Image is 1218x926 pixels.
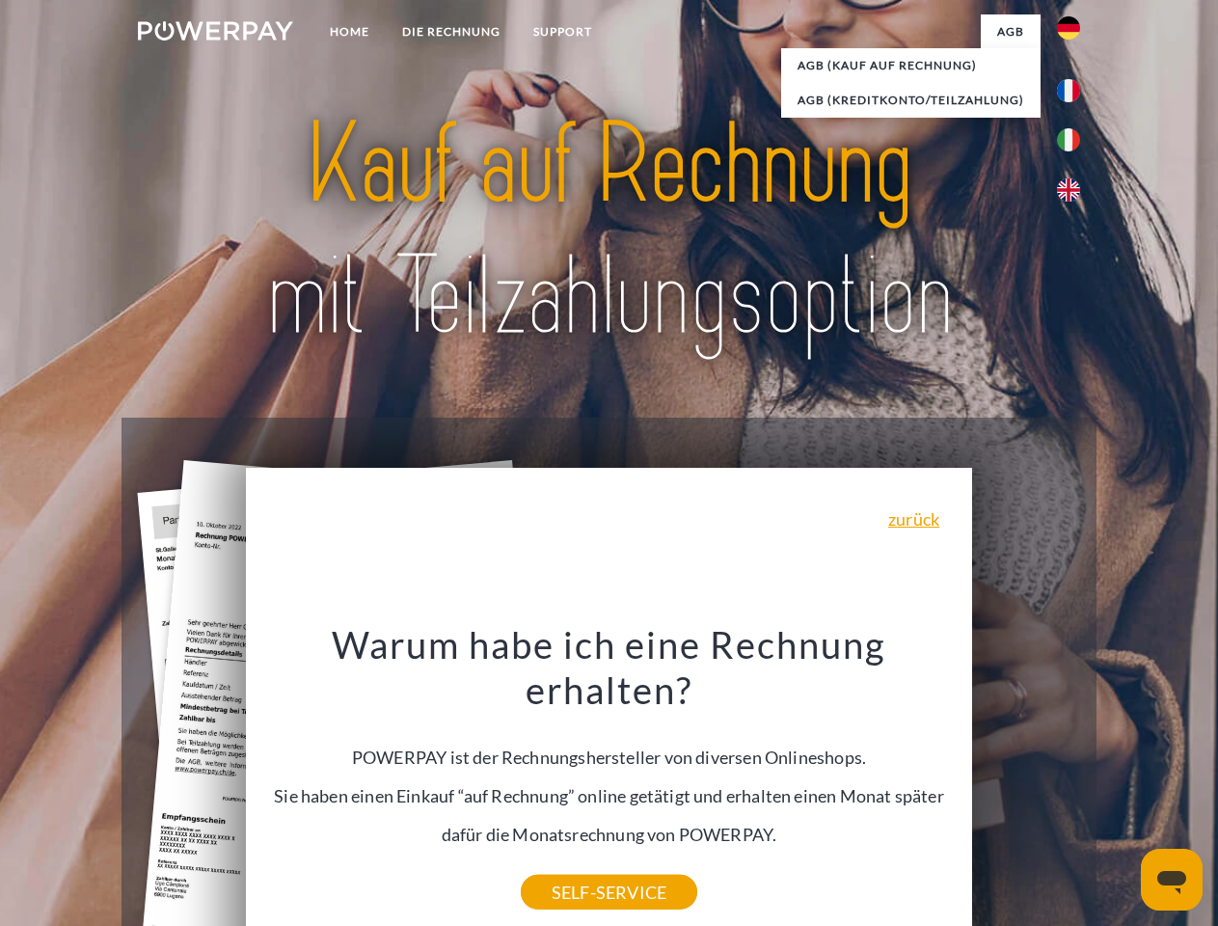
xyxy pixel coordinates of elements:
[781,48,1041,83] a: AGB (Kauf auf Rechnung)
[888,510,939,528] a: zurück
[313,14,386,49] a: Home
[1057,178,1080,202] img: en
[981,14,1041,49] a: agb
[517,14,609,49] a: SUPPORT
[521,875,697,910] a: SELF-SERVICE
[781,83,1041,118] a: AGB (Kreditkonto/Teilzahlung)
[1141,849,1203,911] iframe: Schaltfläche zum Öffnen des Messaging-Fensters
[386,14,517,49] a: DIE RECHNUNG
[257,621,961,714] h3: Warum habe ich eine Rechnung erhalten?
[1057,16,1080,40] img: de
[1057,128,1080,151] img: it
[138,21,293,41] img: logo-powerpay-white.svg
[257,621,961,892] div: POWERPAY ist der Rechnungshersteller von diversen Onlineshops. Sie haben einen Einkauf “auf Rechn...
[1057,79,1080,102] img: fr
[184,93,1034,369] img: title-powerpay_de.svg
